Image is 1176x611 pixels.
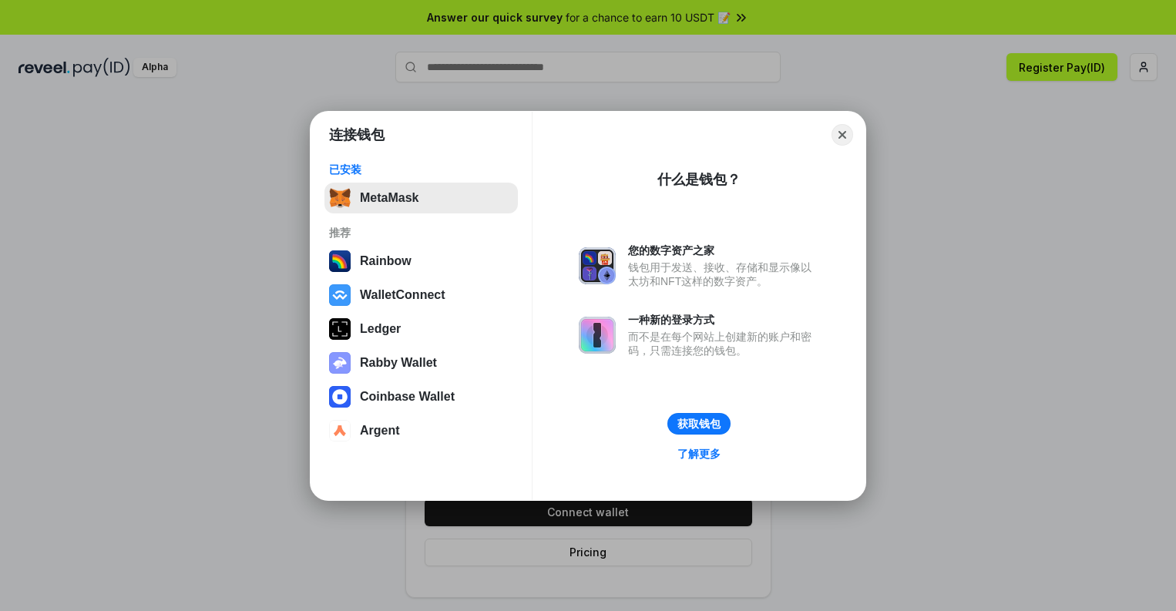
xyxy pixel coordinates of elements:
img: svg+xml,%3Csvg%20xmlns%3D%22http%3A%2F%2Fwww.w3.org%2F2000%2Fsvg%22%20width%3D%2228%22%20height%3... [329,318,351,340]
img: svg+xml,%3Csvg%20fill%3D%22none%22%20height%3D%2233%22%20viewBox%3D%220%200%2035%2033%22%20width%... [329,187,351,209]
div: Rainbow [360,254,412,268]
button: Coinbase Wallet [324,381,518,412]
img: svg+xml,%3Csvg%20width%3D%22120%22%20height%3D%22120%22%20viewBox%3D%220%200%20120%20120%22%20fil... [329,250,351,272]
div: MetaMask [360,191,418,205]
img: svg+xml,%3Csvg%20xmlns%3D%22http%3A%2F%2Fwww.w3.org%2F2000%2Fsvg%22%20fill%3D%22none%22%20viewBox... [579,317,616,354]
div: 一种新的登录方式 [628,313,819,327]
img: svg+xml,%3Csvg%20width%3D%2228%22%20height%3D%2228%22%20viewBox%3D%220%200%2028%2028%22%20fill%3D... [329,386,351,408]
button: Rabby Wallet [324,347,518,378]
button: WalletConnect [324,280,518,311]
img: svg+xml,%3Csvg%20xmlns%3D%22http%3A%2F%2Fwww.w3.org%2F2000%2Fsvg%22%20fill%3D%22none%22%20viewBox... [329,352,351,374]
div: Ledger [360,322,401,336]
img: svg+xml,%3Csvg%20xmlns%3D%22http%3A%2F%2Fwww.w3.org%2F2000%2Fsvg%22%20fill%3D%22none%22%20viewBox... [579,247,616,284]
button: MetaMask [324,183,518,213]
div: 而不是在每个网站上创建新的账户和密码，只需连接您的钱包。 [628,330,819,358]
div: 您的数字资产之家 [628,243,819,257]
a: 了解更多 [668,444,730,464]
div: WalletConnect [360,288,445,302]
div: 获取钱包 [677,417,721,431]
div: Argent [360,424,400,438]
h1: 连接钱包 [329,126,385,144]
div: 了解更多 [677,447,721,461]
button: Ledger [324,314,518,344]
div: 已安装 [329,163,513,176]
img: svg+xml,%3Csvg%20width%3D%2228%22%20height%3D%2228%22%20viewBox%3D%220%200%2028%2028%22%20fill%3D... [329,284,351,306]
button: 获取钱包 [667,413,731,435]
div: Coinbase Wallet [360,390,455,404]
img: svg+xml,%3Csvg%20width%3D%2228%22%20height%3D%2228%22%20viewBox%3D%220%200%2028%2028%22%20fill%3D... [329,420,351,441]
button: Rainbow [324,246,518,277]
button: Close [832,124,853,146]
div: 推荐 [329,226,513,240]
div: Rabby Wallet [360,356,437,370]
div: 钱包用于发送、接收、存储和显示像以太坊和NFT这样的数字资产。 [628,260,819,288]
div: 什么是钱包？ [657,170,741,189]
button: Argent [324,415,518,446]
